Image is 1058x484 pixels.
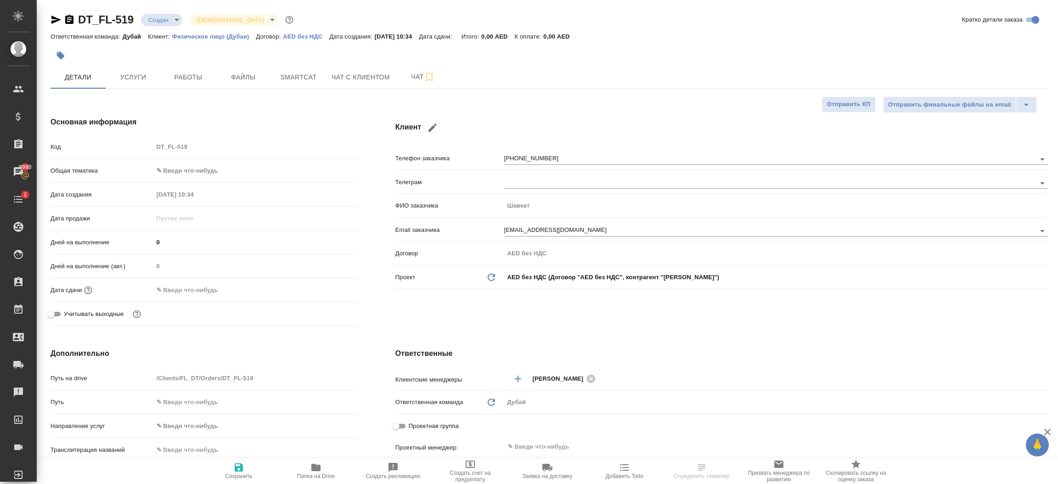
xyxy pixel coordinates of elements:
p: Дата создания: [329,33,374,40]
span: 9980 [13,163,37,172]
input: Пустое поле [153,371,359,385]
input: Пустое поле [504,247,1048,260]
input: Пустое поле [504,199,1048,212]
span: 🙏 [1030,435,1045,455]
span: Создать счет на предоплату [437,470,503,483]
input: Пустое поле [153,140,359,153]
input: ✎ Введи что-нибудь [153,443,359,456]
p: Клиентские менеджеры [395,375,504,384]
span: Smartcat [276,72,321,83]
span: 2 [18,190,32,199]
button: Добавить тэг [51,45,71,66]
p: Путь на drive [51,374,153,383]
h4: Клиент [395,117,1048,139]
div: ✎ Введи что-нибудь [153,418,359,434]
p: Клиент: [148,33,172,40]
span: Услуги [111,72,155,83]
span: Добавить Todo [606,473,643,479]
p: Дата сдачи [51,286,82,295]
button: Создать счет на предоплату [432,458,509,484]
button: Создан [146,16,171,24]
p: Общая тематика [51,166,153,175]
p: Дата продажи [51,214,153,223]
p: Ответственная команда [395,398,463,407]
button: Open [1043,378,1045,380]
h4: Дополнительно [51,348,359,359]
p: Ответственная команда: [51,33,123,40]
span: Создать рекламацию [366,473,421,479]
button: Скопировать ссылку [64,14,75,25]
span: Чат с клиентом [332,72,390,83]
p: Телеграм [395,178,504,187]
p: Код [51,142,153,152]
p: [DATE] 10:34 [375,33,419,40]
div: ✎ Введи что-нибудь [157,422,348,431]
button: Заявка на доставку [509,458,586,484]
span: Проектная группа [409,422,459,431]
p: Направление услуг [51,422,153,431]
span: Сохранить [225,473,253,479]
span: Заявка на доставку [523,473,572,479]
button: Отправить КП [822,96,876,113]
input: ✎ Введи что-нибудь [153,283,234,297]
p: Физическое лицо (Дубаи) [172,33,256,40]
svg: Подписаться [424,72,435,83]
button: Скопировать ссылку на оценку заказа [817,458,895,484]
button: Призвать менеджера по развитию [740,458,817,484]
a: AED без НДС [283,32,329,40]
a: 9980 [2,160,34,183]
div: [PERSON_NAME] [533,373,599,384]
button: Open [1036,225,1049,237]
span: Папка на Drive [297,473,335,479]
a: DT_FL-519 [78,13,134,26]
p: Договор: [256,33,283,40]
p: 0,00 AED [543,33,576,40]
p: Дубай [123,33,148,40]
p: ФИО заказчика [395,201,504,210]
span: Чат [401,71,445,83]
button: Отправить финальные файлы на email [883,96,1016,113]
h4: Основная информация [51,117,359,128]
button: 🙏 [1026,433,1049,456]
button: Open [1036,177,1049,190]
p: Дата сдачи: [419,33,454,40]
p: Путь [51,398,153,407]
span: Скопировать ссылку на оценку заказа [823,470,889,483]
h4: Ответственные [395,348,1048,359]
p: Транслитерация названий [51,445,153,455]
input: ✎ Введи что-нибудь [153,236,359,249]
button: Создать рекламацию [355,458,432,484]
div: ✎ Введи что-нибудь [153,163,359,179]
div: split button [883,96,1037,113]
span: Отправить финальные файлы на email [888,100,1011,110]
p: Дата создания [51,190,153,199]
span: Файлы [221,72,265,83]
div: Создан [190,14,277,26]
button: Определить тематику [663,458,740,484]
span: [PERSON_NAME] [533,374,589,383]
p: Проектный менеджер [395,443,504,452]
span: Учитывать выходные [64,310,124,319]
div: Дубай [504,394,1048,410]
input: ✎ Введи что-нибудь [507,441,1014,452]
span: Призвать менеджера по развитию [746,470,812,483]
input: Пустое поле [153,259,359,273]
p: Итого: [461,33,481,40]
p: Дней на выполнение (авт.) [51,262,153,271]
button: Скопировать ссылку для ЯМессенджера [51,14,62,25]
span: Работы [166,72,210,83]
button: Выбери, если сб и вс нужно считать рабочими днями для выполнения заказа. [131,308,143,320]
div: ✎ Введи что-нибудь [157,166,348,175]
button: Сохранить [200,458,277,484]
div: AED без НДС (Договор "AED без НДС", контрагент "[PERSON_NAME]") [504,270,1048,285]
p: Телефон заказчика [395,154,504,163]
div: Создан [141,14,182,26]
p: 0,00 AED [481,33,514,40]
button: Если добавить услуги и заполнить их объемом, то дата рассчитается автоматически [82,284,94,296]
input: Пустое поле [153,188,234,201]
p: Договор [395,249,504,258]
button: Папка на Drive [277,458,355,484]
p: К оплате: [515,33,544,40]
input: ✎ Введи что-нибудь [153,395,359,409]
button: Доп статусы указывают на важность/срочность заказа [283,14,295,26]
